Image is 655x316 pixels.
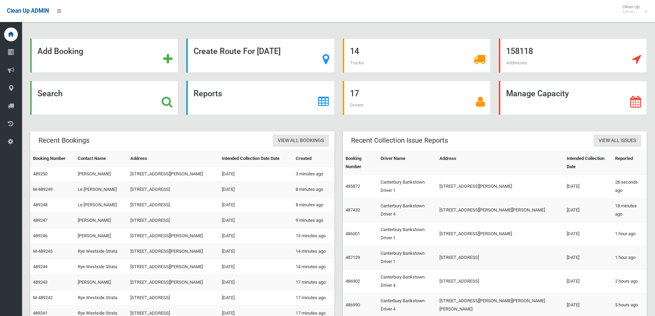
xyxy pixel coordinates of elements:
td: 8 minutes ago [293,197,335,213]
td: 18 minutes ago [612,198,647,222]
th: Intended Collection Date [564,151,612,175]
a: Reports [186,81,334,115]
td: Rye Westside Strata [75,290,128,306]
span: Drivers [350,102,364,108]
td: Rye Westside Strata [75,259,128,275]
th: Address [128,151,219,166]
td: [DATE] [219,290,293,306]
td: 14 minutes ago [293,259,335,275]
td: [STREET_ADDRESS][PERSON_NAME] [128,275,219,290]
a: M-489249 [33,187,53,192]
td: [STREET_ADDRESS][PERSON_NAME] [128,228,219,244]
a: 489246 [33,233,47,238]
a: 489244 [33,264,47,269]
td: [STREET_ADDRESS] [128,213,219,228]
a: Create Route For [DATE] [186,39,334,73]
td: [DATE] [564,246,612,270]
strong: 158118 [506,46,533,56]
td: [PERSON_NAME] [75,213,128,228]
td: [DATE] [564,175,612,198]
a: Search [30,81,178,115]
strong: 17 [350,89,359,98]
td: Canterbury Bankstown Driver 1 [378,246,437,270]
td: [DATE] [219,213,293,228]
header: Recent Bookings [30,134,98,147]
td: Canterbury Bankstown Driver 4 [378,198,437,222]
th: Contact Name [75,151,128,166]
td: Le [PERSON_NAME] [75,197,128,213]
td: [PERSON_NAME] [75,275,128,290]
span: Addresses [506,60,527,65]
a: Add Booking [30,39,178,73]
td: [STREET_ADDRESS] [128,182,219,197]
th: Booking Number [30,151,75,166]
td: 14 minutes ago [293,244,335,259]
a: 489248 [33,202,47,207]
td: Canterbury Bankstown Driver 1 [378,222,437,246]
span: Clean Up [619,4,646,14]
td: [DATE] [219,228,293,244]
strong: Add Booking [37,46,83,56]
td: [STREET_ADDRESS][PERSON_NAME] [437,175,564,198]
strong: 14 [350,46,359,56]
strong: Reports [194,89,222,98]
td: 13 minutes ago [293,228,335,244]
td: [STREET_ADDRESS] [128,290,219,306]
th: Reported [612,151,647,175]
a: Manage Capacity [499,81,647,115]
a: 489247 [33,218,47,223]
td: [DATE] [219,244,293,259]
a: 158118 Addresses [499,39,647,73]
th: Intended Collection Date Date [219,151,293,166]
th: Driver Name [378,151,437,175]
td: Canterbury Bankstown Driver 4 [378,270,437,293]
td: 1 hour ago [612,246,647,270]
a: 489250 [33,171,47,176]
td: [DATE] [564,270,612,293]
a: 489243 [33,280,47,285]
td: 1 hour ago [612,222,647,246]
td: 3 minutes ago [293,166,335,182]
td: 17 minutes ago [293,290,335,306]
td: [DATE] [219,259,293,275]
a: 489241 [33,310,47,316]
a: 486902 [346,279,360,284]
td: [PERSON_NAME] [75,228,128,244]
td: [PERSON_NAME] [75,166,128,182]
td: [STREET_ADDRESS][PERSON_NAME] [437,222,564,246]
td: [STREET_ADDRESS] [437,270,564,293]
td: 17 minutes ago [293,275,335,290]
header: Recent Collection Issue Reports [343,134,456,147]
td: Le [PERSON_NAME] [75,182,128,197]
th: Address [437,151,564,175]
td: Canterbury Bankstown Driver 1 [378,175,437,198]
td: [DATE] [564,222,612,246]
a: 487129 [346,255,360,260]
strong: Manage Capacity [506,89,569,98]
td: [STREET_ADDRESS] [437,246,564,270]
a: 486001 [346,231,360,236]
small: Admin [622,9,640,14]
td: Rye Westside Strata [75,244,128,259]
a: M-489245 [33,249,53,254]
td: [DATE] [219,182,293,197]
a: View All Bookings [273,134,329,147]
td: [DATE] [564,198,612,222]
a: 17 Drivers [343,81,491,115]
a: 487432 [346,207,360,213]
span: Trucks [350,60,364,65]
td: [STREET_ADDRESS][PERSON_NAME] [128,259,219,275]
td: [STREET_ADDRESS][PERSON_NAME] [128,166,219,182]
a: M-489242 [33,295,53,300]
a: 486990 [346,302,360,307]
a: View All Issues [593,134,641,147]
td: 9 minutes ago [293,213,335,228]
td: [STREET_ADDRESS][PERSON_NAME] [128,244,219,259]
td: [DATE] [219,275,293,290]
th: Created [293,151,335,166]
strong: Create Route For [DATE] [194,46,281,56]
td: [STREET_ADDRESS][PERSON_NAME][PERSON_NAME] [437,198,564,222]
th: Booking Number [343,151,378,175]
a: 485872 [346,184,360,189]
a: 14 Trucks [343,39,491,73]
